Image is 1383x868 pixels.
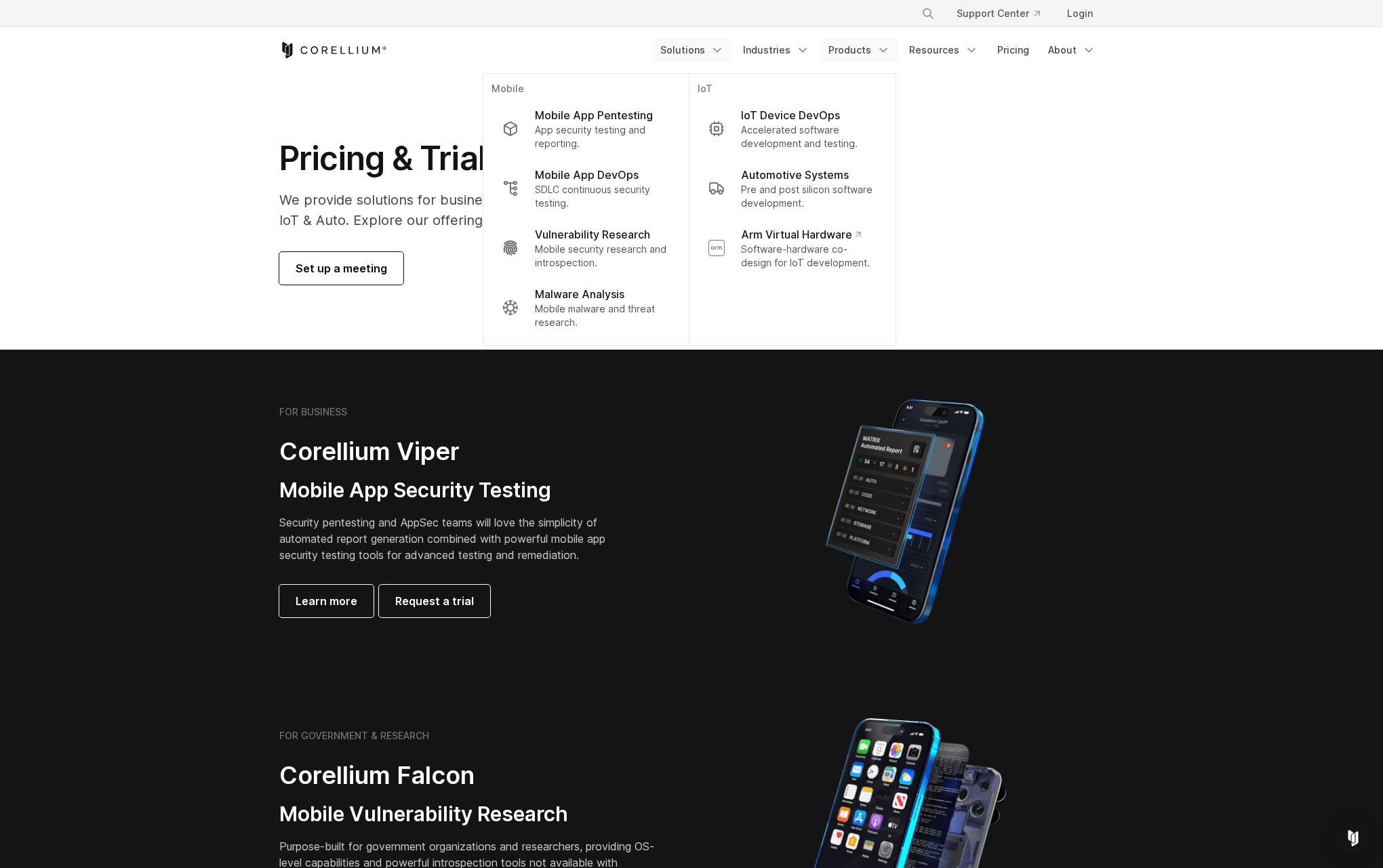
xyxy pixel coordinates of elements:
h6: FOR GOVERNMENT & RESEARCH [279,730,429,742]
a: Industries [735,38,818,62]
p: Malware Analysis [535,286,624,302]
a: Support Center [946,1,1051,26]
a: IoT Device DevOps Accelerated software development and testing. [698,99,887,159]
button: Search [916,1,940,26]
h3: Mobile App Security Testing [279,478,626,503]
a: Automotive Systems Pre and post silicon software development. [698,159,887,218]
span: Learn more [296,593,357,609]
a: Products [820,38,898,62]
a: Malware Analysis Mobile malware and threat research. [492,278,681,337]
a: Set up a meeting [279,252,403,285]
a: Mobile App Pentesting App security testing and reporting. [492,99,681,159]
span: Set up a meeting [296,260,387,276]
a: Learn more [279,585,374,617]
div: Navigation Menu [652,38,1104,62]
a: Arm Virtual Hardware Software-hardware co-design for IoT development. [698,218,887,278]
p: Arm Virtual Hardware [741,226,861,243]
a: Request a trial [379,585,490,617]
div: Navigation Menu [905,1,1104,26]
a: Mobile App DevOps SDLC continuous security testing. [492,159,681,218]
p: Pre and post silicon software development. [741,183,877,210]
a: Solutions [652,38,732,62]
p: Mobile App DevOps [535,167,639,183]
p: IoT Device DevOps [741,107,840,123]
a: Pricing [989,38,1037,62]
span: Request a trial [395,593,474,609]
p: Security pentesting and AppSec teams will love the simplicity of automated report generation comb... [279,514,626,563]
p: Mobile [492,82,681,99]
a: Login [1056,1,1104,26]
h6: FOR BUSINESS [279,406,347,418]
p: SDLC continuous security testing. [535,183,670,210]
img: Corellium MATRIX automated report on iPhone showing app vulnerability test results across securit... [803,393,1007,630]
p: Vulnerability Research [535,226,650,243]
a: Resources [901,38,986,62]
h2: Corellium Viper [279,436,626,467]
p: We provide solutions for businesses, research teams, community individuals, and IoT & Auto. Explo... [279,190,820,230]
p: Accelerated software development and testing. [741,123,877,150]
a: About [1040,38,1104,62]
p: Mobile App Pentesting [535,107,653,123]
p: IoT [698,82,887,99]
a: Vulnerability Research Mobile security research and introspection. [492,218,681,278]
p: App security testing and reporting. [535,123,670,150]
a: Corellium Home [279,42,387,58]
p: Mobile malware and threat research. [535,302,670,329]
p: Automotive Systems [741,167,849,183]
div: Open Intercom Messenger [1337,822,1369,854]
p: Software-hardware co-design for IoT development. [741,243,877,270]
p: Mobile security research and introspection. [535,243,670,270]
h2: Corellium Falcon [279,760,659,791]
h3: Mobile Vulnerability Research [279,802,659,827]
h1: Pricing & Trials [279,138,820,179]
